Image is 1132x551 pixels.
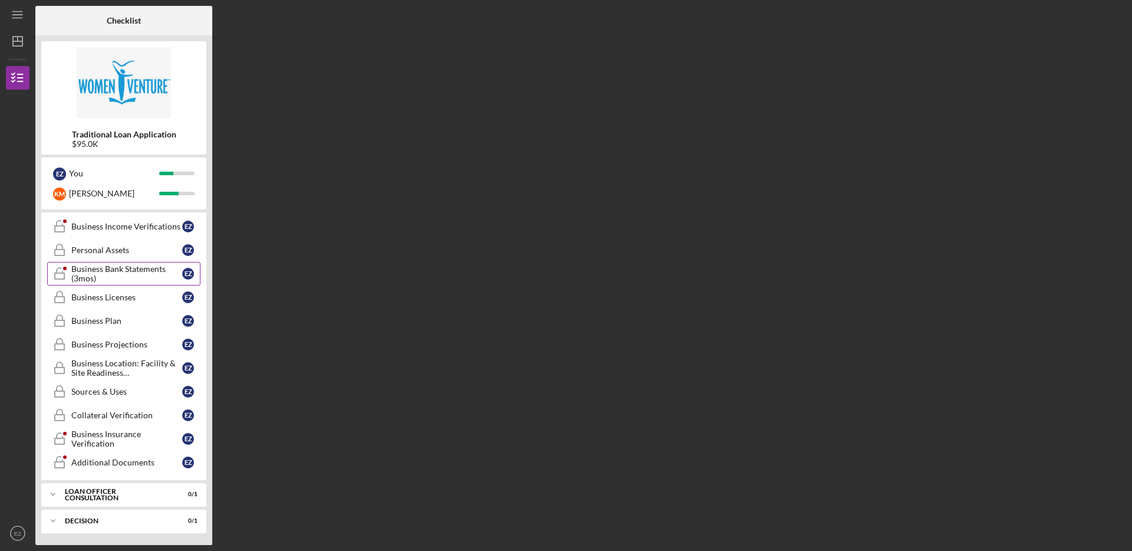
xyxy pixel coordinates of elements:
[47,356,200,380] a: Business Location: Facility & Site Readiness DocumentationEZ
[72,139,176,149] div: $95.0K
[107,16,141,25] b: Checklist
[182,362,194,374] div: E Z
[47,333,200,356] a: Business ProjectionsEZ
[69,183,159,204] div: [PERSON_NAME]
[65,517,168,524] div: Decision
[72,130,176,139] b: Traditional Loan Application
[71,458,182,467] div: Additional Documents
[182,409,194,421] div: E Z
[71,429,182,448] div: Business Insurance Verification
[6,522,29,545] button: EZ
[71,245,182,255] div: Personal Assets
[71,411,182,420] div: Collateral Verification
[182,339,194,350] div: E Z
[182,268,194,280] div: E Z
[182,244,194,256] div: E Z
[182,386,194,398] div: E Z
[71,316,182,326] div: Business Plan
[47,309,200,333] a: Business PlanEZ
[47,380,200,404] a: Sources & UsesEZ
[41,47,206,118] img: Product logo
[69,163,159,183] div: You
[176,491,198,498] div: 0 / 1
[182,221,194,232] div: E Z
[65,488,168,501] div: Loan Officer Consultation
[71,340,182,349] div: Business Projections
[47,404,200,427] a: Collateral VerificationEZ
[47,286,200,309] a: Business LicensesEZ
[182,433,194,445] div: E Z
[71,222,182,231] div: Business Income Verifications
[47,262,200,286] a: Business Bank Statements (3mos)EZ
[71,293,182,302] div: Business Licenses
[14,530,21,537] text: EZ
[53,188,66,201] div: K M
[71,359,182,378] div: Business Location: Facility & Site Readiness Documentation
[71,264,182,283] div: Business Bank Statements (3mos)
[182,315,194,327] div: E Z
[47,238,200,262] a: Personal AssetsEZ
[182,291,194,303] div: E Z
[53,168,66,181] div: E Z
[47,427,200,451] a: Business Insurance VerificationEZ
[47,215,200,238] a: Business Income VerificationsEZ
[182,457,194,468] div: E Z
[71,387,182,396] div: Sources & Uses
[47,451,200,474] a: Additional DocumentsEZ
[176,517,198,524] div: 0 / 1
